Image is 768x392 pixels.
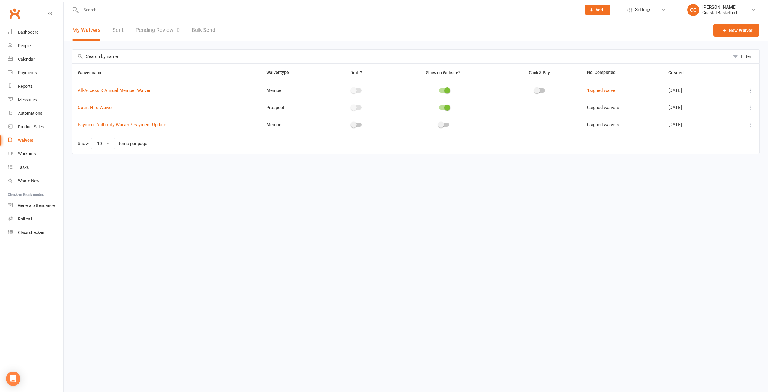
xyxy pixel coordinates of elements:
a: Class kiosk mode [8,226,63,239]
span: Show on Website? [426,70,460,75]
a: Reports [8,80,63,93]
button: Add [585,5,610,15]
a: 1signed waiver [587,88,617,93]
div: People [18,43,31,48]
td: [DATE] [663,116,725,133]
a: Sent [112,20,124,41]
div: items per page [118,141,147,146]
td: [DATE] [663,82,725,99]
a: Bulk Send [192,20,215,41]
a: Pending Review0 [136,20,180,41]
div: CC [687,4,699,16]
a: Automations [8,107,63,120]
button: Waiver name [78,69,109,76]
a: All-Access & Annual Member Waiver [78,88,151,93]
div: Filter [741,53,751,60]
button: Show on Website? [421,69,467,76]
input: Search by name [72,50,730,63]
button: Draft? [345,69,369,76]
a: Product Sales [8,120,63,134]
div: Calendar [18,57,35,62]
div: Workouts [18,151,36,156]
td: Member [261,116,324,133]
a: Tasks [8,161,63,174]
span: Waiver name [78,70,109,75]
a: Court Hire Waiver [78,105,113,110]
a: Waivers [8,134,63,147]
div: Coastal Basketball [702,10,737,15]
div: What's New [18,178,40,183]
button: My Waivers [72,20,100,41]
div: Show [78,138,147,149]
span: Created [668,70,690,75]
div: Automations [18,111,42,116]
div: Tasks [18,165,29,170]
div: Reports [18,84,33,89]
div: Product Sales [18,124,44,129]
button: Created [668,69,690,76]
div: Dashboard [18,30,39,35]
span: Add [595,8,603,12]
button: Filter [730,50,759,63]
a: Clubworx [7,6,22,21]
span: Click & Pay [529,70,550,75]
a: Workouts [8,147,63,161]
a: Roll call [8,212,63,226]
a: New Waiver [713,24,759,37]
button: Click & Pay [523,69,556,76]
span: Settings [635,3,652,17]
input: Search... [79,6,577,14]
a: People [8,39,63,53]
div: Class check-in [18,230,44,235]
a: Payments [8,66,63,80]
a: Calendar [8,53,63,66]
span: 0 signed waivers [587,122,619,127]
a: Messages [8,93,63,107]
a: Dashboard [8,26,63,39]
div: [PERSON_NAME] [702,5,737,10]
td: [DATE] [663,99,725,116]
th: Waiver type [261,64,324,82]
a: What's New [8,174,63,188]
th: No. Completed [582,64,663,82]
span: 0 [177,27,180,33]
div: Waivers [18,138,33,143]
div: Open Intercom Messenger [6,372,20,386]
a: Payment Authority Waiver / Payment Update [78,122,166,127]
div: Roll call [18,217,32,221]
div: Messages [18,97,37,102]
span: Draft? [350,70,362,75]
td: Prospect [261,99,324,116]
a: General attendance kiosk mode [8,199,63,212]
span: 0 signed waivers [587,105,619,110]
td: Member [261,82,324,99]
div: General attendance [18,203,55,208]
div: Payments [18,70,37,75]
